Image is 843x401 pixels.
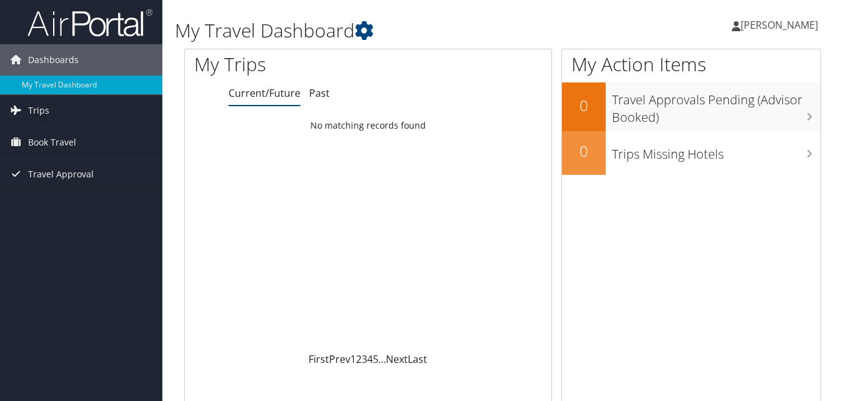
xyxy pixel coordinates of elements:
img: airportal-logo.png [27,8,152,37]
a: 1 [350,352,356,366]
h1: My Trips [194,51,389,77]
a: Current/Future [229,86,300,100]
h2: 0 [562,95,606,116]
a: 4 [367,352,373,366]
a: Last [408,352,427,366]
a: Prev [329,352,350,366]
span: … [378,352,386,366]
span: Travel Approval [28,159,94,190]
span: Dashboards [28,44,79,76]
h3: Trips Missing Hotels [612,139,821,163]
a: 2 [356,352,362,366]
a: 5 [373,352,378,366]
a: Next [386,352,408,366]
a: 0Trips Missing Hotels [562,131,821,175]
h3: Travel Approvals Pending (Advisor Booked) [612,85,821,126]
span: [PERSON_NAME] [741,18,818,32]
h2: 0 [562,141,606,162]
h1: My Action Items [562,51,821,77]
a: [PERSON_NAME] [732,6,831,44]
span: Trips [28,95,49,126]
span: Book Travel [28,127,76,158]
a: First [308,352,329,366]
td: No matching records found [185,114,551,137]
a: 3 [362,352,367,366]
h1: My Travel Dashboard [175,17,612,44]
a: Past [309,86,330,100]
a: 0Travel Approvals Pending (Advisor Booked) [562,82,821,131]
